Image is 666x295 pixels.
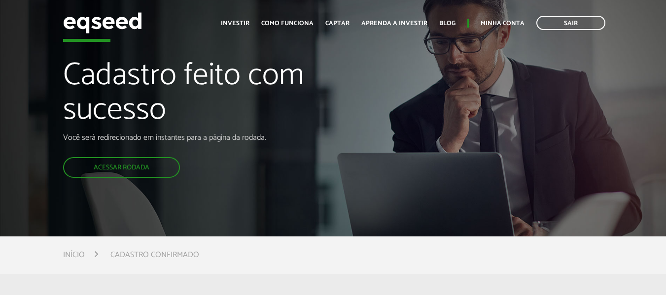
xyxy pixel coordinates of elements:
[261,20,314,27] a: Como funciona
[481,20,525,27] a: Minha conta
[325,20,350,27] a: Captar
[63,251,85,259] a: Início
[536,16,605,30] a: Sair
[110,248,199,262] li: Cadastro confirmado
[63,59,382,133] h1: Cadastro feito com sucesso
[361,20,427,27] a: Aprenda a investir
[63,10,142,36] img: EqSeed
[63,157,180,178] a: Acessar rodada
[221,20,249,27] a: Investir
[63,133,382,142] p: Você será redirecionado em instantes para a página da rodada.
[439,20,456,27] a: Blog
